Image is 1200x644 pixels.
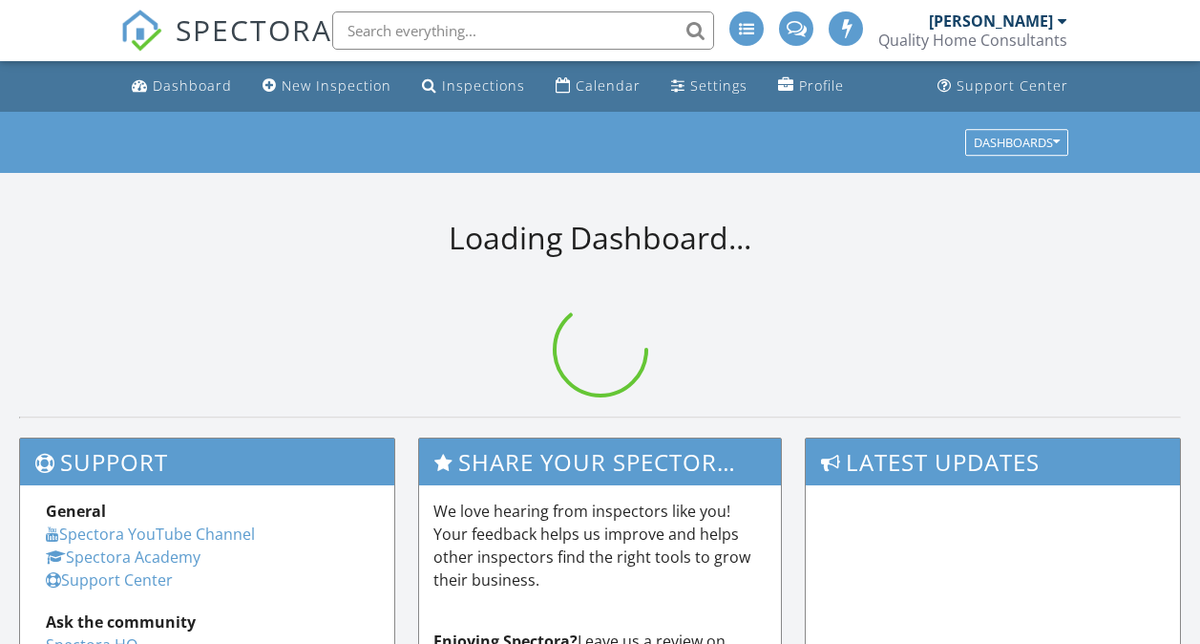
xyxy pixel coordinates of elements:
[930,69,1076,104] a: Support Center
[442,76,525,95] div: Inspections
[548,69,648,104] a: Calendar
[46,611,368,633] div: Ask the community
[46,547,200,568] a: Spectora Academy
[120,10,162,52] img: The Best Home Inspection Software - Spectora
[176,10,332,50] span: SPECTORA
[46,569,173,590] a: Support Center
[974,136,1060,149] div: Dashboards
[690,76,747,95] div: Settings
[806,439,1180,485] h3: Latest Updates
[20,439,394,485] h3: Support
[282,76,391,95] div: New Inspection
[878,31,1067,50] div: Quality Home Consultants
[770,69,852,104] a: Profile
[46,501,106,522] strong: General
[576,76,641,95] div: Calendar
[957,76,1068,95] div: Support Center
[965,129,1068,156] button: Dashboards
[124,69,240,104] a: Dashboard
[255,69,399,104] a: New Inspection
[46,524,255,545] a: Spectora YouTube Channel
[433,500,768,591] p: We love hearing from inspectors like you! Your feedback helps us improve and helps other inspecto...
[332,11,714,50] input: Search everything...
[799,76,844,95] div: Profile
[663,69,755,104] a: Settings
[419,439,782,485] h3: Share Your Spectora Experience
[929,11,1053,31] div: [PERSON_NAME]
[414,69,533,104] a: Inspections
[120,26,332,66] a: SPECTORA
[153,76,232,95] div: Dashboard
